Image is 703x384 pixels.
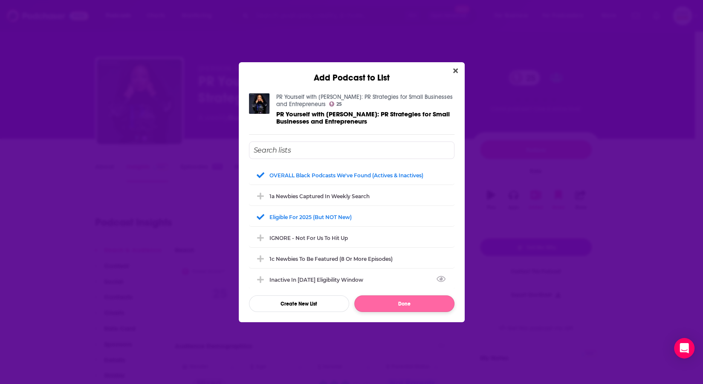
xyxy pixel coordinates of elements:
button: Close [450,66,461,76]
div: 1a Newbies captured in weekly search [269,193,370,199]
div: IGNORE - not for us to hit up [249,228,454,247]
a: PR Yourself with Leah Frazier: PR Strategies for Small Businesses and Entrepreneurs [276,110,454,125]
div: Add Podcast To List [249,141,454,312]
img: PR Yourself with Leah Frazier: PR Strategies for Small Businesses and Entrepreneurs [249,93,269,114]
div: IGNORE - not for us to hit up [269,235,348,241]
div: Eligible for 2025 (but NOT new) [269,214,352,220]
button: Create New List [249,295,349,312]
span: PR Yourself with [PERSON_NAME]: PR Strategies for Small Businesses and Entrepreneurs [276,110,450,125]
span: 25 [336,102,342,106]
div: Open Intercom Messenger [674,338,694,358]
button: Done [354,295,454,312]
div: Add Podcast to List [239,62,465,83]
div: Inactive in 2025 eligibility window [249,270,454,289]
div: 1c Newbies to be featured (8 or more episodes) [249,249,454,268]
div: OVERALL Black podcasts we've found (actives & inactives) [269,172,423,179]
div: 1c Newbies to be featured (8 or more episodes) [269,256,393,262]
input: Search lists [249,141,454,159]
div: Eligible for 2025 (but NOT new) [249,208,454,226]
a: PR Yourself with Leah Frazier: PR Strategies for Small Businesses and Entrepreneurs [276,93,453,108]
a: 25 [329,101,342,107]
div: Inactive in [DATE] eligibility window [269,277,368,283]
div: 1a Newbies captured in weekly search [249,187,454,205]
div: OVERALL Black podcasts we've found (actives & inactives) [249,166,454,185]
